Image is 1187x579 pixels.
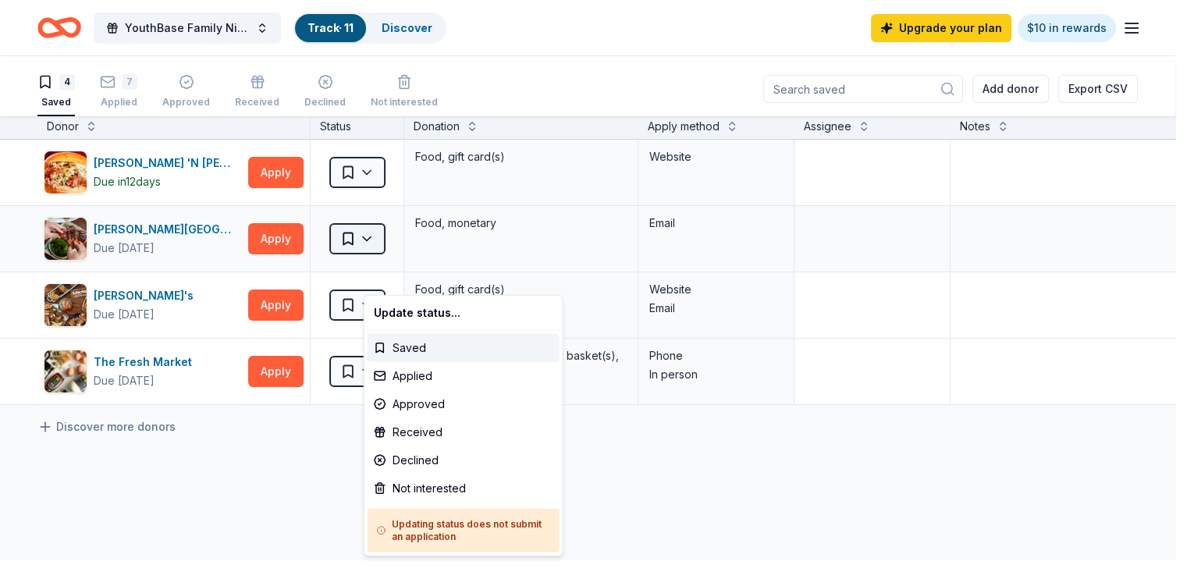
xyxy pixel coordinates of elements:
div: Not interested [368,474,560,503]
div: Update status... [368,299,560,327]
div: Declined [368,446,560,474]
h5: Updating status does not submit an application [377,518,550,543]
div: Saved [368,334,560,362]
div: Received [368,418,560,446]
div: Applied [368,362,560,390]
div: Approved [368,390,560,418]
